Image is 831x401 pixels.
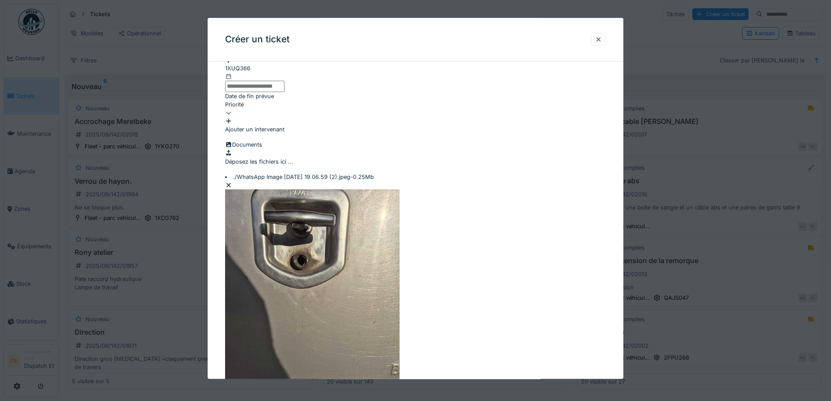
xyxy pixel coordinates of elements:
label: Date de fin prévue [225,92,274,100]
div: Ajouter un intervenant [225,117,606,134]
div: Documents [225,141,606,149]
div: 1XUQ366 [225,64,250,72]
p: Déposez les fichiers ici ... [225,158,606,166]
li: ./WhatsApp Image [DATE] 19.06.59 (2).jpeg - 0.25 Mb [225,173,606,181]
h3: Créer un ticket [225,34,290,45]
label: Priorité [225,100,244,109]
